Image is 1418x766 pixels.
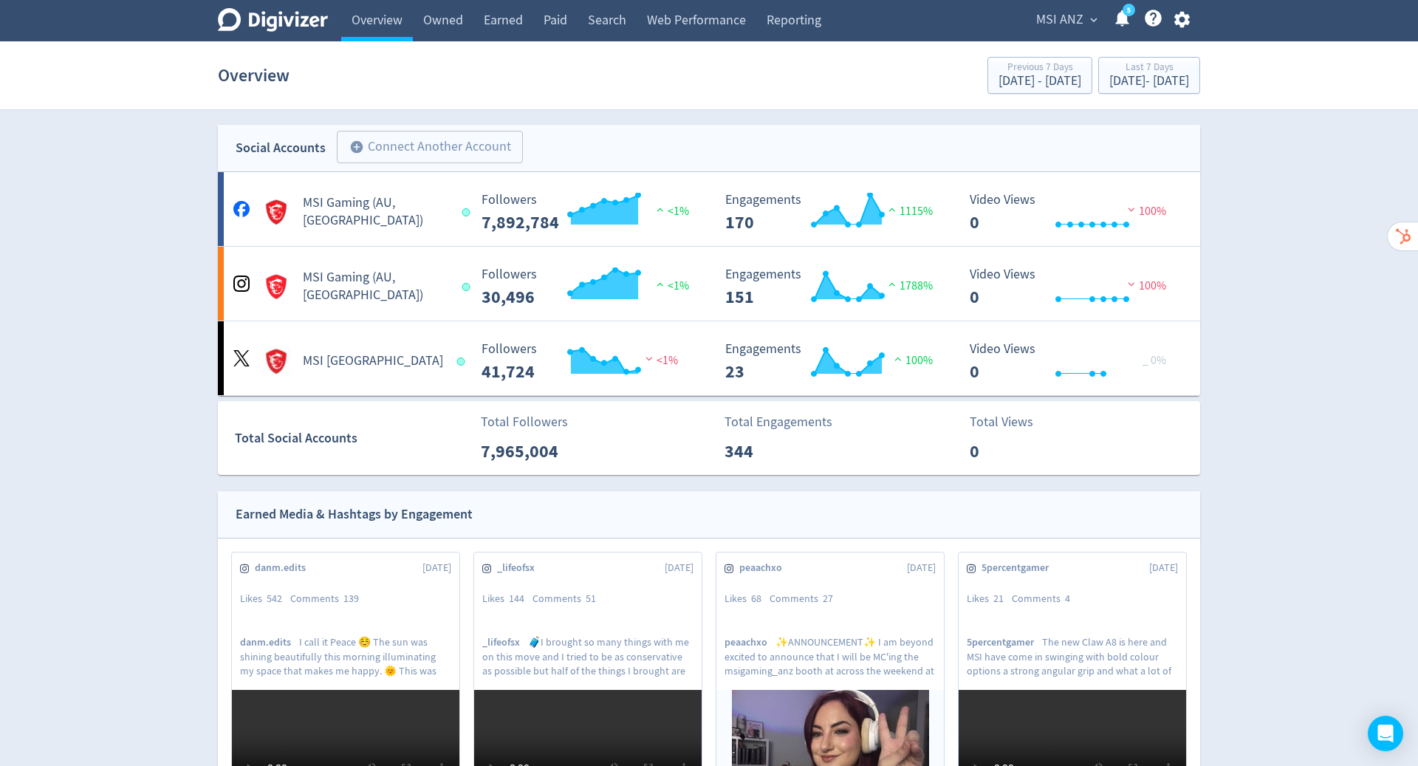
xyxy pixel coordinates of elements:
[1124,204,1166,219] span: 100%
[891,353,905,364] img: positive-performance.svg
[987,57,1092,94] button: Previous 7 Days[DATE] - [DATE]
[823,592,833,605] span: 27
[1036,8,1083,32] span: MSI ANZ
[665,561,693,575] span: [DATE]
[1031,8,1101,32] button: MSI ANZ
[725,592,770,606] div: Likes
[1124,278,1166,293] span: 100%
[462,208,474,216] span: Data last synced: 9 Oct 2025, 6:01am (AEDT)
[482,592,532,606] div: Likes
[236,504,473,525] div: Earned Media & Hashtags by Engagement
[967,592,1012,606] div: Likes
[303,352,443,370] h5: MSI [GEOGRAPHIC_DATA]
[218,172,1200,246] a: MSI Gaming (AU, NZ) undefinedMSI Gaming (AU, [GEOGRAPHIC_DATA]) Followers --- Followers 7,892,784...
[509,592,524,605] span: 144
[718,342,939,381] svg: Engagements 23
[1098,57,1200,94] button: Last 7 Days[DATE]- [DATE]
[891,353,933,368] span: 100%
[235,428,470,449] div: Total Social Accounts
[653,204,689,219] span: <1%
[653,204,668,215] img: positive-performance.svg
[967,635,1178,677] p: The new Claw A8 is here and MSI have come in swinging with bold colour options a strong angular g...
[303,194,448,230] h5: MSI Gaming (AU, [GEOGRAPHIC_DATA])
[751,592,761,605] span: 68
[482,635,693,677] p: 🧳I brought so many things with me on this move and I tried to be as conservative as possible but ...
[1123,4,1135,16] a: 5
[962,267,1184,307] svg: Video Views 0
[457,358,470,366] span: Data last synced: 8 Oct 2025, 8:01pm (AEDT)
[236,137,326,159] div: Social Accounts
[532,592,604,606] div: Comments
[1127,5,1131,16] text: 5
[653,278,689,293] span: <1%
[462,283,474,291] span: Data last synced: 9 Oct 2025, 6:01am (AEDT)
[240,592,290,606] div: Likes
[481,412,568,432] p: Total Followers
[725,635,936,677] p: ✨ANNOUNCEMENT✨ I am beyond excited to announce that I will be MC'ing the msigaming_anz booth at a...
[999,62,1081,75] div: Previous 7 Days
[962,193,1184,232] svg: Video Views 0
[993,592,1004,605] span: 21
[240,635,451,677] p: I call it Peace ☺️ The sun was shining beautifully this morning illuminating my space that makes ...
[337,131,523,163] button: Connect Another Account
[1065,592,1070,605] span: 4
[725,635,775,649] span: peaachxo
[474,193,696,232] svg: Followers ---
[642,353,657,364] img: negative-performance.svg
[261,197,291,227] img: MSI Gaming (AU, NZ) undefined
[718,193,939,232] svg: Engagements 170
[725,438,809,465] p: 344
[982,561,1057,575] span: 5percentgamer
[240,635,299,649] span: danm.edits
[1109,75,1189,88] div: [DATE] - [DATE]
[481,438,566,465] p: 7,965,004
[653,278,668,290] img: positive-performance.svg
[261,346,291,376] img: MSI Australia undefined
[885,204,933,219] span: 1115%
[967,635,1042,649] span: 5percentgamer
[1143,353,1166,368] span: _ 0%
[718,267,939,307] svg: Engagements 151
[218,52,290,99] h1: Overview
[290,592,367,606] div: Comments
[474,342,696,381] svg: Followers ---
[343,592,359,605] span: 139
[218,247,1200,321] a: MSI Gaming (AU, NZ) undefinedMSI Gaming (AU, [GEOGRAPHIC_DATA]) Followers --- Followers 30,496 <1...
[303,269,448,304] h5: MSI Gaming (AU, [GEOGRAPHIC_DATA])
[1109,62,1189,75] div: Last 7 Days
[1124,278,1139,290] img: negative-performance.svg
[970,412,1055,432] p: Total Views
[1368,716,1403,751] div: Open Intercom Messenger
[267,592,282,605] span: 542
[725,412,832,432] p: Total Engagements
[1149,561,1178,575] span: [DATE]
[739,561,790,575] span: peaachxo
[586,592,596,605] span: 51
[1087,13,1100,27] span: expand_more
[218,321,1200,395] a: MSI Australia undefinedMSI [GEOGRAPHIC_DATA] Followers --- Followers 41,724 <1% Engagements 23 En...
[497,561,543,575] span: _lifeofsx
[642,353,678,368] span: <1%
[482,635,528,649] span: _lifeofsx
[422,561,451,575] span: [DATE]
[962,342,1184,381] svg: Video Views 0
[1124,204,1139,215] img: negative-performance.svg
[326,133,523,163] a: Connect Another Account
[770,592,841,606] div: Comments
[349,140,364,154] span: add_circle
[885,204,900,215] img: positive-performance.svg
[474,267,696,307] svg: Followers ---
[885,278,900,290] img: positive-performance.svg
[255,561,314,575] span: danm.edits
[261,272,291,301] img: MSI Gaming (AU, NZ) undefined
[999,75,1081,88] div: [DATE] - [DATE]
[970,438,1055,465] p: 0
[907,561,936,575] span: [DATE]
[1012,592,1078,606] div: Comments
[885,278,933,293] span: 1788%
